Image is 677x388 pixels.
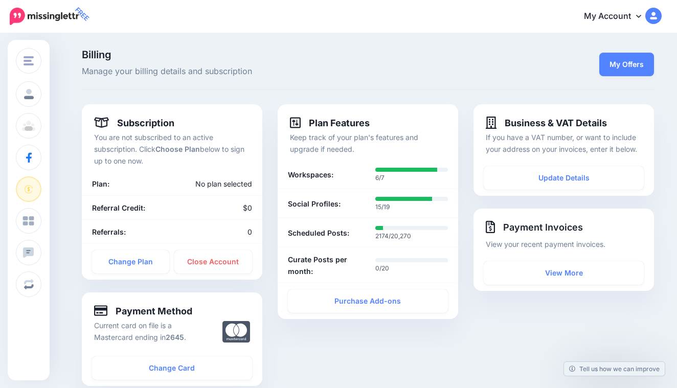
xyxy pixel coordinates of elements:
b: Social Profiles: [288,198,341,210]
p: You are not subscribed to an active subscription. Click below to sign up to one now. [94,131,250,167]
a: Close Account [174,250,252,273]
b: 2645 [166,333,184,341]
b: Referrals: [92,227,126,236]
div: $0 [172,202,260,214]
a: Change Card [92,356,252,380]
img: menu.png [24,56,34,65]
a: Change Plan [92,250,170,273]
b: Workspaces: [288,169,333,180]
b: Choose Plan [155,145,200,153]
b: Plan: [92,179,109,188]
p: Keep track of your plan's features and upgrade if needed. [290,131,446,155]
a: My Account [574,4,662,29]
a: Update Details [484,166,644,190]
a: Purchase Add-ons [288,289,448,313]
p: Current card on file is a Mastercard ending in . [94,319,207,343]
span: Manage your billing details and subscription [82,65,459,78]
b: Scheduled Posts: [288,227,349,239]
a: Tell us how we can improve [564,362,665,376]
span: 0 [247,227,252,236]
b: Referral Credit: [92,203,145,212]
p: 6/7 [375,173,448,183]
b: Curate Posts per month: [288,254,360,277]
a: FREE [10,5,79,28]
h4: Plan Features [290,117,370,129]
h4: Subscription [94,117,175,129]
p: 2174/20,270 [375,231,448,241]
p: If you have a VAT number, or want to include your address on your invoices, enter it below. [486,131,642,155]
div: No plan selected [143,178,260,190]
p: 15/19 [375,202,448,212]
h4: Payment Invoices [486,221,642,233]
p: 0/20 [375,263,448,273]
span: FREE [72,4,93,25]
p: View your recent payment invoices. [486,238,642,250]
a: My Offers [599,53,654,76]
a: View More [484,261,644,285]
img: Missinglettr [10,8,79,25]
span: Billing [82,50,459,60]
h4: Business & VAT Details [486,117,607,129]
h4: Payment Method [94,305,193,317]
